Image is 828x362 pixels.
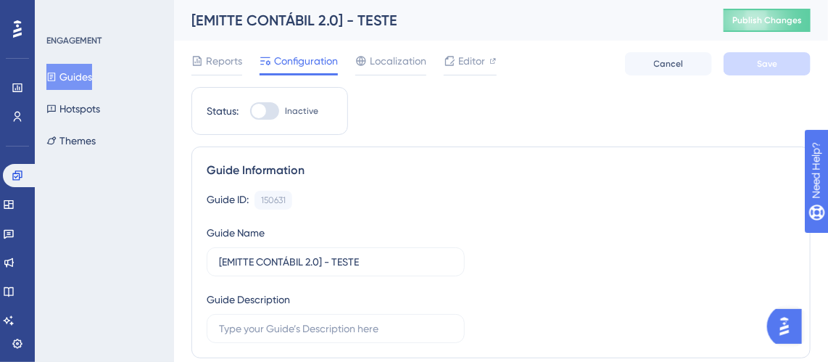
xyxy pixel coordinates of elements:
button: Save [724,52,811,75]
span: Inactive [285,105,318,117]
div: Guide ID: [207,191,249,210]
span: Editor [458,52,485,70]
span: Reports [206,52,242,70]
input: Type your Guide’s Description here [219,321,452,337]
span: Localization [370,52,426,70]
input: Type your Guide’s Name here [219,254,452,270]
span: Configuration [274,52,338,70]
iframe: UserGuiding AI Assistant Launcher [767,305,811,348]
div: 150631 [261,194,286,206]
button: Hotspots [46,96,100,122]
div: Guide Name [207,224,265,242]
span: Save [757,58,777,70]
div: Guide Description [207,291,290,308]
span: Need Help? [34,4,91,21]
span: Publish Changes [732,15,802,26]
button: Themes [46,128,96,154]
div: [EMITTE CONTÁBIL 2.0] - TESTE [191,10,687,30]
div: ENGAGEMENT [46,35,102,46]
div: Status: [207,102,239,120]
span: Cancel [654,58,684,70]
button: Publish Changes [724,9,811,32]
div: Guide Information [207,162,795,179]
button: Cancel [625,52,712,75]
button: Guides [46,64,92,90]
